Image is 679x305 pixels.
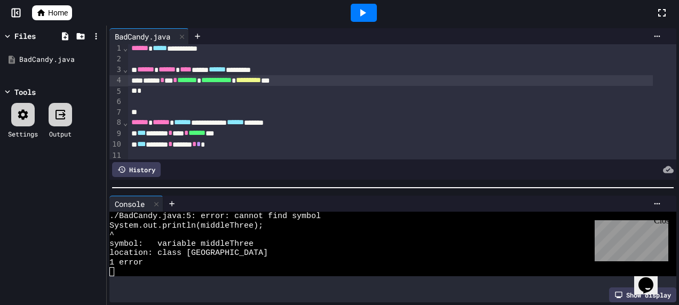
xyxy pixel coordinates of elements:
span: ./BadCandy.java:5: error: cannot find symbol [109,212,321,221]
iframe: chat widget [590,216,668,261]
div: 2 [109,54,123,65]
a: Home [32,5,72,20]
div: Show display [609,287,676,302]
span: System.out.println(middleThree); [109,221,263,230]
div: 10 [109,139,123,150]
div: 5 [109,86,123,97]
div: Chat with us now!Close [4,4,74,68]
span: Fold line [123,65,128,74]
span: ^ [109,230,114,239]
span: Fold line [123,118,128,127]
div: Console [109,196,163,212]
span: Fold line [123,44,128,52]
span: 1 error [109,258,143,267]
div: 3 [109,65,123,75]
div: Files [14,30,36,42]
span: symbol: variable middleThree [109,239,254,248]
div: Console [109,198,150,210]
div: 1 [109,43,123,54]
div: 9 [109,129,123,139]
div: 7 [109,107,123,118]
div: Output [49,129,72,139]
span: location: class [GEOGRAPHIC_DATA] [109,248,268,258]
div: History [112,162,161,177]
div: 4 [109,75,123,86]
span: Home [48,7,68,18]
div: 11 [109,150,123,161]
div: 8 [109,117,123,128]
div: BadCandy.java [109,31,176,42]
div: BadCandy.java [19,54,102,65]
div: BadCandy.java [109,28,189,44]
div: Settings [8,129,38,139]
div: Tools [14,86,36,98]
iframe: chat widget [634,262,668,294]
div: 6 [109,97,123,107]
